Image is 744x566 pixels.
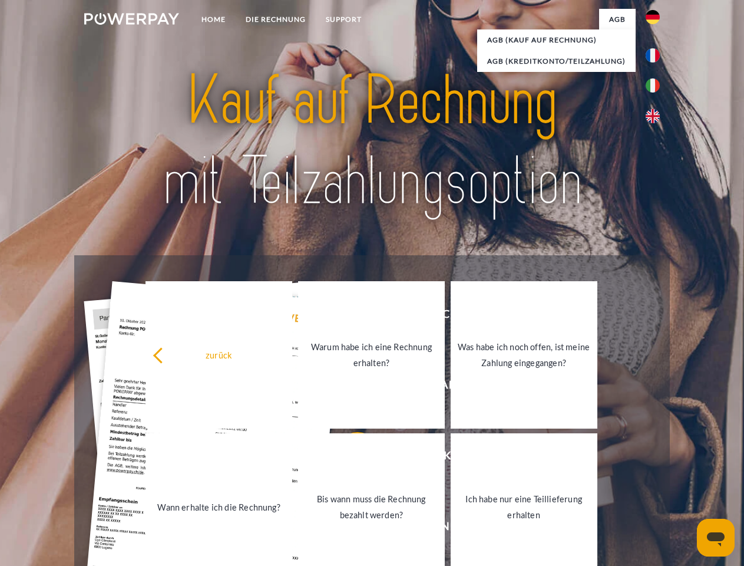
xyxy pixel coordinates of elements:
a: Was habe ich noch offen, ist meine Zahlung eingegangen? [451,281,597,429]
div: zurück [153,347,285,363]
div: Ich habe nur eine Teillieferung erhalten [458,491,590,523]
img: en [646,109,660,123]
a: agb [599,9,636,30]
a: SUPPORT [316,9,372,30]
div: Wann erhalte ich die Rechnung? [153,499,285,515]
a: AGB (Kauf auf Rechnung) [477,29,636,51]
a: AGB (Kreditkonto/Teilzahlung) [477,51,636,72]
img: de [646,10,660,24]
a: Home [191,9,236,30]
iframe: Schaltfläche zum Öffnen des Messaging-Fensters [697,519,735,557]
a: DIE RECHNUNG [236,9,316,30]
div: Warum habe ich eine Rechnung erhalten? [305,339,438,371]
img: it [646,78,660,93]
img: fr [646,48,660,62]
div: Bis wann muss die Rechnung bezahlt werden? [305,491,438,523]
img: logo-powerpay-white.svg [84,13,179,25]
div: Was habe ich noch offen, ist meine Zahlung eingegangen? [458,339,590,371]
img: title-powerpay_de.svg [113,57,631,226]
